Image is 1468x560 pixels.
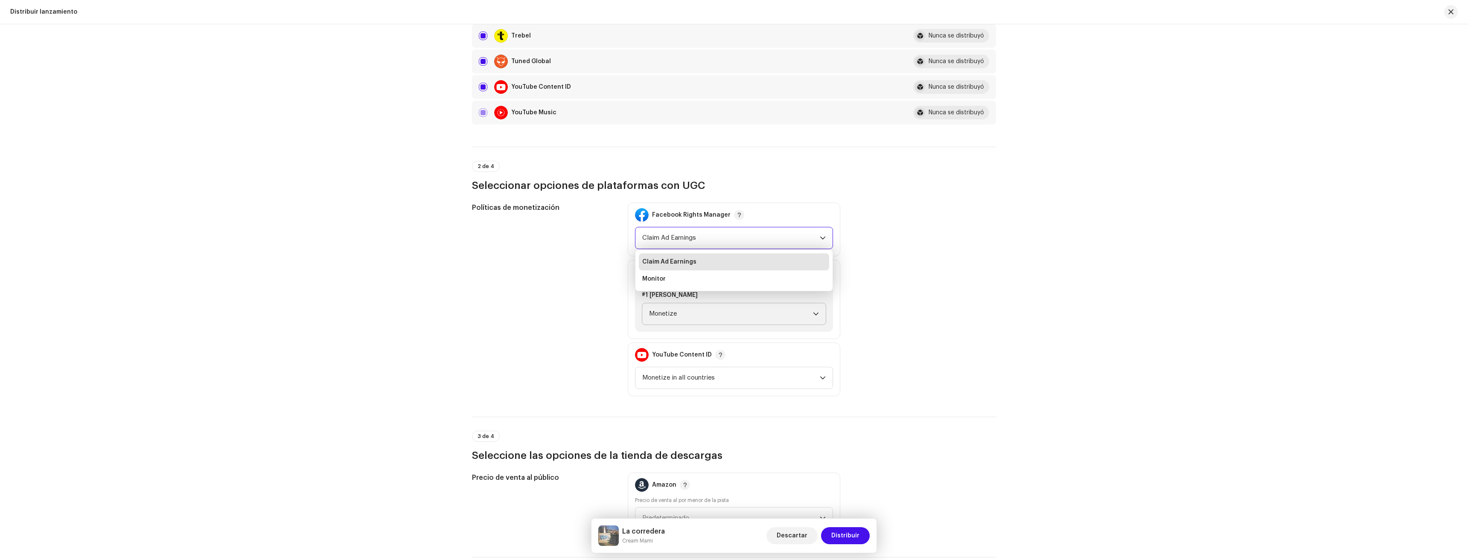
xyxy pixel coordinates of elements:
div: dropdown trigger [820,508,826,529]
div: Amazon [652,482,676,488]
button: Distribuir [821,527,870,544]
button: Descartar [766,527,818,544]
div: Distribuir lanzamiento [10,9,77,15]
h5: Políticas de monetización [472,203,614,213]
span: Predeterminado [642,515,689,521]
span: 2 de 4 [478,164,494,169]
div: YouTube Music [511,110,556,116]
span: Monetize [649,303,813,325]
span: Distribuir [831,527,859,544]
div: #1 [PERSON_NAME] [642,291,826,299]
small: La corredera [622,537,665,545]
div: dropdown trigger [820,227,826,249]
div: Nunca se distribuyó [929,58,984,64]
span: 3 de 4 [478,434,494,439]
ul: Option List [635,250,833,291]
div: YouTube Content ID [652,351,712,358]
h3: Seleccione las opciones de la tienda de descargas [472,449,996,462]
div: YouTube Content ID [511,84,571,90]
h5: La corredera [622,526,665,537]
li: Monitor [639,270,829,287]
span: Claim Ad Earnings [642,258,696,266]
div: Nunca se distribuyó [929,110,984,116]
span: Predeterminado [642,508,820,529]
span: Monetize in all countries [642,367,820,389]
div: dropdown trigger [813,303,819,325]
div: Trebel [511,33,531,39]
div: Nunca se distribuyó [929,84,984,90]
h5: Precio de venta al público [472,473,614,483]
label: Precio de venta al por menor de la pista [635,497,729,504]
div: dropdown trigger [820,367,826,389]
li: Claim Ad Earnings [639,253,829,270]
img: 3bf86bb2-b12b-444f-8918-0a66e0e42aa8 [598,525,619,546]
h3: Seleccionar opciones de plataformas con UGC [472,179,996,192]
span: Monitor [642,275,666,283]
div: Facebook Rights Manager [652,212,731,218]
span: Descartar [777,527,807,544]
span: Claim Ad Earnings [642,227,820,249]
div: Tuned Global [511,58,551,64]
div: Nunca se distribuyó [929,33,984,39]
